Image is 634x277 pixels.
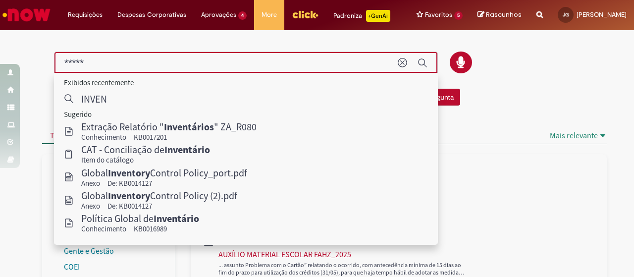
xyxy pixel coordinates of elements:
div: Padroniza [333,10,390,22]
p: +GenAi [366,10,390,22]
span: Favoritos [425,10,452,20]
span: Requisições [68,10,103,20]
span: Rascunhos [486,10,522,19]
span: 4 [238,11,247,20]
img: click_logo_yellow_360x200.png [292,7,318,22]
span: Aprovações [201,10,236,20]
span: JG [563,11,569,18]
span: [PERSON_NAME] [577,10,627,19]
span: Despesas Corporativas [117,10,186,20]
img: ServiceNow [1,5,52,25]
a: Rascunhos [477,10,522,20]
span: More [262,10,277,20]
span: 5 [454,11,463,20]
